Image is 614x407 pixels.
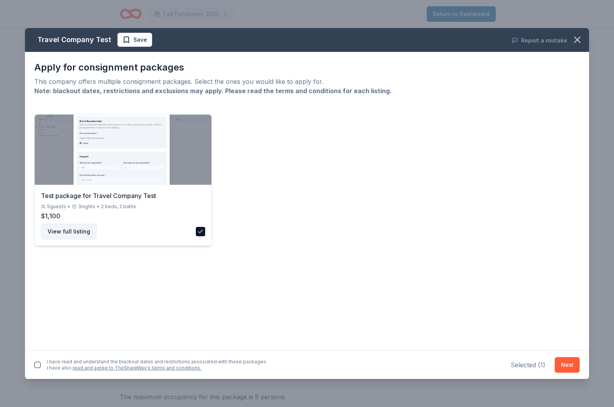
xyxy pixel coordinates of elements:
div: $1,100 [41,211,205,221]
img: Test package for Travel Company Test [35,115,211,185]
div: Apply for consignment packages [34,61,580,74]
a: read and agree to TheShareWay's terms and conditions. [73,365,201,371]
div: Note: blackout dates, restrictions and exclusions may apply. Please read the terms and conditions... [34,86,580,96]
div: • [97,203,99,210]
span: Save [133,35,147,44]
span: 3 nights [78,203,95,210]
div: • [67,203,70,210]
button: View full listing [41,224,97,239]
div: Test package for Travel Company Test [41,191,205,200]
div: 2 beds, 2 baths [101,203,136,210]
div: Selected ( 1 ) [511,360,545,370]
button: Report a mistake [512,36,567,45]
div: Travel Company Test [37,34,111,46]
div: This company offers multiple consignment packages. Select the ones you would like to apply for. [34,77,580,86]
button: Save [117,33,152,47]
button: Next [555,357,580,373]
span: 5 guests [47,203,66,210]
div: I have read and understand the blackout dates and restrictions associated with these packages. I ... [47,359,267,371]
